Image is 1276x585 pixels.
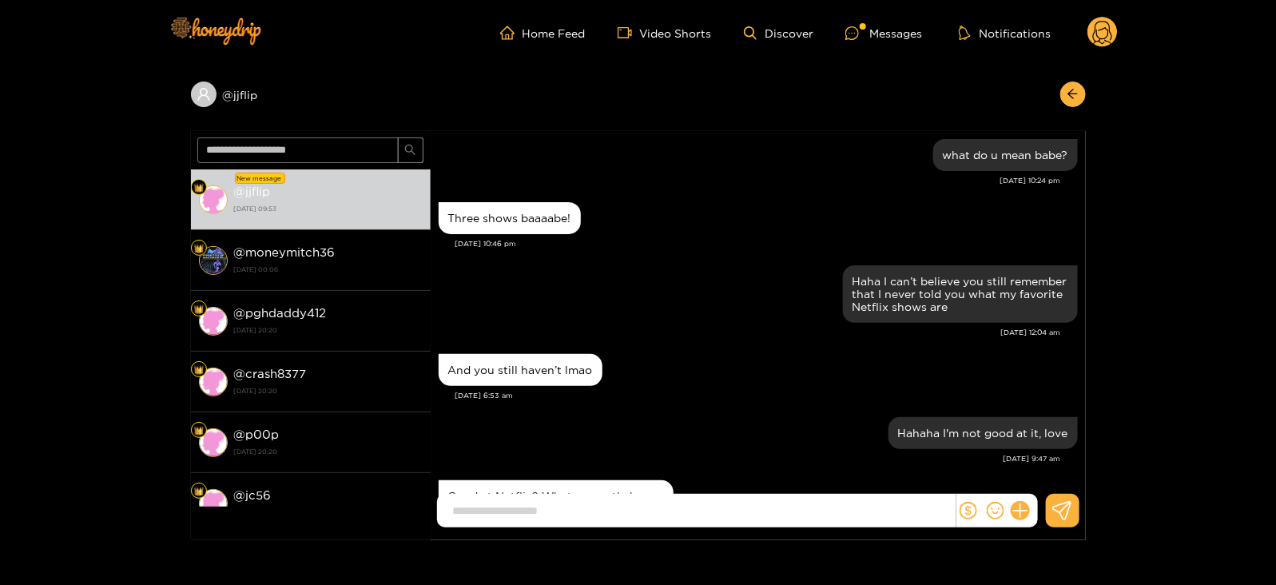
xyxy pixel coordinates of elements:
[618,26,712,40] a: Video Shorts
[234,367,307,380] strong: @ crash8377
[234,245,336,259] strong: @ moneymitch36
[455,238,1078,249] div: [DATE] 10:46 pm
[448,490,664,515] div: Good at Netflix? What currently has your attention
[954,25,1055,41] button: Notifications
[199,307,228,336] img: conversation
[234,201,423,216] strong: [DATE] 09:53
[234,262,423,277] strong: [DATE] 00:06
[199,428,228,457] img: conversation
[618,26,640,40] span: video-camera
[500,26,586,40] a: Home Feed
[448,212,571,225] div: Three shows baaaabe!
[234,306,327,320] strong: @ pghdaddy412
[455,390,1078,401] div: [DATE] 6:53 am
[194,487,204,496] img: Fan Level
[194,244,204,253] img: Fan Level
[234,505,423,519] strong: [DATE] 20:20
[439,175,1061,186] div: [DATE] 10:24 pm
[194,304,204,314] img: Fan Level
[194,365,204,375] img: Fan Level
[987,502,1004,519] span: smile
[960,502,977,519] span: dollar
[234,323,423,337] strong: [DATE] 20:20
[398,137,423,163] button: search
[235,173,285,184] div: New message
[199,246,228,275] img: conversation
[194,426,204,436] img: Fan Level
[234,185,271,198] strong: @ jjflip
[234,444,423,459] strong: [DATE] 20:20
[404,144,416,157] span: search
[853,275,1068,313] div: Haha I can’t believe you still remember that I never told you what my favorite Netflix shows are
[191,82,431,107] div: @jjflip
[888,417,1078,449] div: Sep. 25, 9:47 am
[898,427,1068,440] div: Hahaha I'm not good at it, love
[933,139,1078,171] div: Sep. 24, 10:24 pm
[197,87,211,101] span: user
[1067,88,1079,101] span: arrow-left
[439,354,602,386] div: Sep. 25, 6:53 am
[234,428,280,441] strong: @ p00p
[744,26,813,40] a: Discover
[199,185,228,214] img: conversation
[439,480,674,525] div: Sep. 25, 9:53 am
[1060,82,1086,107] button: arrow-left
[439,327,1061,338] div: [DATE] 12:04 am
[194,183,204,193] img: Fan Level
[943,149,1068,161] div: what do u mean babe?
[843,265,1078,323] div: Sep. 25, 12:04 am
[500,26,523,40] span: home
[448,364,593,376] div: And you still haven’t lmao
[956,499,980,523] button: dollar
[234,384,423,398] strong: [DATE] 20:20
[199,489,228,518] img: conversation
[845,24,922,42] div: Messages
[234,488,272,502] strong: @ jc56
[439,453,1061,464] div: [DATE] 9:47 am
[199,368,228,396] img: conversation
[439,202,581,234] div: Sep. 24, 10:46 pm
